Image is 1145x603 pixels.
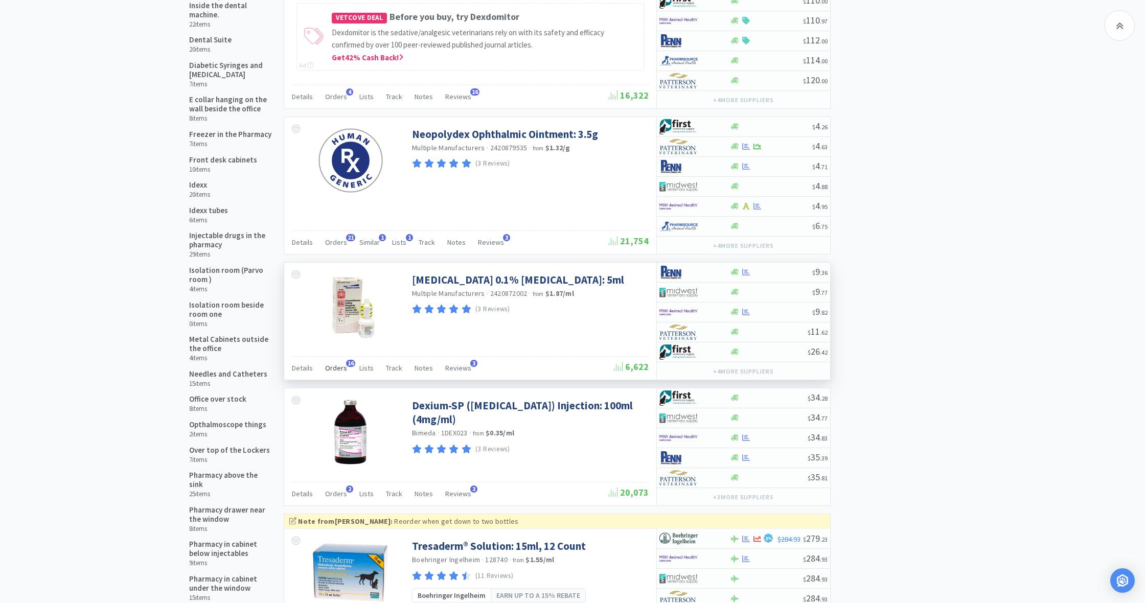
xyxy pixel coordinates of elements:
span: · [482,555,484,565]
span: from [533,145,544,152]
h5: Freezer in the Pharmacy [189,130,271,139]
span: . 28 [820,395,828,402]
span: 114 [803,54,828,66]
span: Lists [392,238,406,247]
p: Dexdomitor is the sedative/analgesic veterinarians rely on with its safety and efficacy confirmed... [332,27,638,51]
span: Reviews [478,238,504,247]
span: $ [812,143,815,151]
h5: Injectable drugs in the pharmacy [189,231,271,249]
h6: 6 items [189,216,228,224]
strong: Note from [PERSON_NAME] : [298,517,393,526]
h6: 20 items [189,191,210,199]
h5: Pharmacy in cabinet under the window [189,574,271,593]
button: +4more suppliers [708,364,779,379]
h5: Needles and Catheters [189,369,267,379]
span: $ [808,349,811,356]
h6: 7 items [189,140,271,148]
span: 4 [812,200,828,212]
span: · [487,143,489,152]
h5: Pharmacy in cabinet below injectables [189,540,271,558]
img: 730db3968b864e76bcafd0174db25112_22.png [659,531,698,546]
span: 26 [808,345,828,357]
h6: 2 items [189,430,266,438]
span: $ [812,183,815,191]
a: [MEDICAL_DATA] 0.1% [MEDICAL_DATA]: 5ml [412,273,624,287]
p: (11 Reviews) [475,571,514,582]
span: $ [812,309,815,316]
img: f5e969b455434c6296c6d81ef179fa71_3.png [659,73,698,88]
span: Notes [415,92,433,101]
img: f6b2451649754179b5b4e0c70c3f7cb0_2.png [659,13,698,29]
span: 16,322 [609,89,649,101]
img: e1133ece90fa4a959c5ae41b0808c578_9.png [659,265,698,280]
a: Boehringer IngelheimEarn up to a 15% rebate [412,588,586,602]
span: 34 [808,431,828,443]
span: . 81 [820,474,828,482]
span: 4 [812,120,828,132]
h5: Idexx tubes [189,206,228,215]
h6: 7 items [189,456,270,464]
span: 3 [470,360,477,367]
h6: 4 items [189,285,271,293]
span: 1 [379,234,386,241]
span: $ [812,163,815,171]
span: . 71 [820,163,828,171]
span: 4 [812,160,828,172]
img: 67d67680309e4a0bb49a5ff0391dcc42_6.png [659,390,698,406]
div: Ad [299,60,313,70]
span: Lists [359,489,374,498]
div: Open Intercom Messenger [1110,568,1135,593]
span: $ [803,77,806,85]
span: $ [812,223,815,230]
span: from [473,430,484,437]
h5: Office over stock [189,395,246,404]
strong: $1.87 / ml [545,289,574,298]
span: Details [292,489,313,498]
span: $ [812,203,815,211]
span: Notes [415,363,433,373]
h6: 8 items [189,114,271,123]
span: 110 [803,14,828,26]
span: $ [812,289,815,296]
span: . 36 [820,269,828,276]
img: 4dd14cff54a648ac9e977f0c5da9bc2e_5.png [659,179,698,194]
h5: Isolation room beside room one [189,300,271,319]
img: e4c37027804e4c9d9b7dcbc7299e7480_158326.png [317,127,384,194]
h6: 15 items [189,594,271,602]
span: 35 [808,451,828,463]
span: Notes [415,489,433,498]
span: $ [803,37,806,45]
span: . 93 [820,575,828,583]
span: $ [808,329,811,336]
span: Details [292,92,313,101]
span: 6,622 [614,361,649,373]
img: 3d00ebc474e4467c93dd5974dabf5d04_346795.png [329,399,373,465]
span: Reviews [445,363,471,373]
h6: 20 items [189,45,232,54]
span: Track [386,92,402,101]
img: f6b2451649754179b5b4e0c70c3f7cb0_2.png [659,430,698,446]
h6: 22 items [189,20,271,29]
a: Boehringer Ingelheim [412,555,480,564]
p: (3 Reviews) [475,304,510,315]
span: Orders [325,363,347,373]
h4: Before you buy, try Dexdomitor [332,10,638,25]
span: . 93 [820,595,828,603]
p: (3 Reviews) [475,444,510,455]
span: 3 [470,485,477,493]
a: Dexium-SP ([MEDICAL_DATA]) Injection: 100ml (4mg/ml) [412,399,646,427]
h6: 0 items [189,320,271,328]
span: $ [808,454,811,462]
span: 112 [803,34,828,46]
h5: Idexx [189,180,210,190]
a: Multiple Manufacturers [412,289,485,298]
span: Orders [325,92,347,101]
span: Lists [359,363,374,373]
span: Track [419,238,435,247]
span: $ [812,269,815,276]
span: Orders [325,489,347,498]
img: f5e969b455434c6296c6d81ef179fa71_3.png [659,139,698,154]
a: Tresaderm® Solution: 15ml, 12 Count [412,539,586,553]
span: $ [808,414,811,422]
span: . 93 [820,555,828,563]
